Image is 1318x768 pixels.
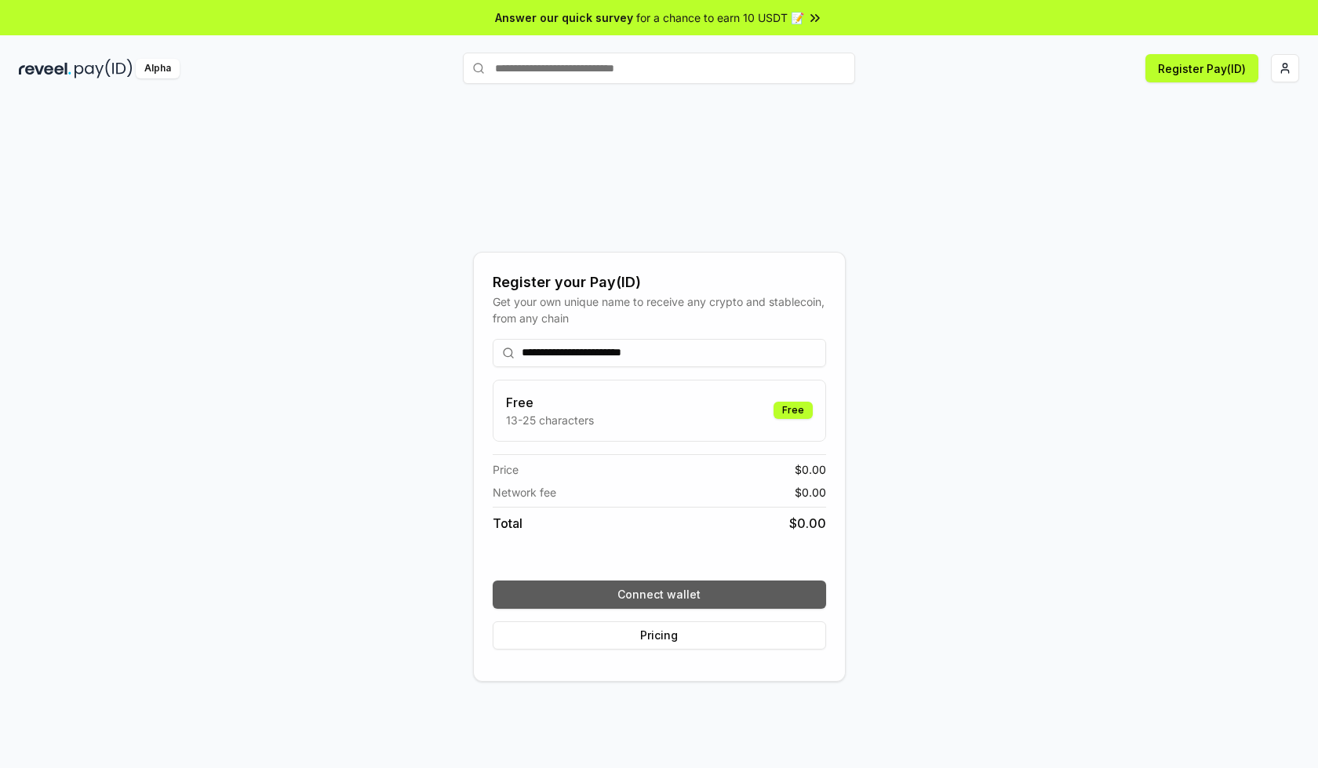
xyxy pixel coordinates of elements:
div: Get your own unique name to receive any crypto and stablecoin, from any chain [493,293,826,326]
span: for a chance to earn 10 USDT 📝 [636,9,804,26]
h3: Free [506,393,594,412]
span: Network fee [493,484,556,500]
span: $ 0.00 [795,461,826,478]
span: Total [493,514,522,533]
img: reveel_dark [19,59,71,78]
span: $ 0.00 [795,484,826,500]
div: Alpha [136,59,180,78]
button: Connect wallet [493,581,826,609]
button: Pricing [493,621,826,650]
span: Price [493,461,519,478]
span: Answer our quick survey [495,9,633,26]
button: Register Pay(ID) [1145,54,1258,82]
div: Free [774,402,813,419]
img: pay_id [75,59,133,78]
span: $ 0.00 [789,514,826,533]
p: 13-25 characters [506,412,594,428]
div: Register your Pay(ID) [493,271,826,293]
